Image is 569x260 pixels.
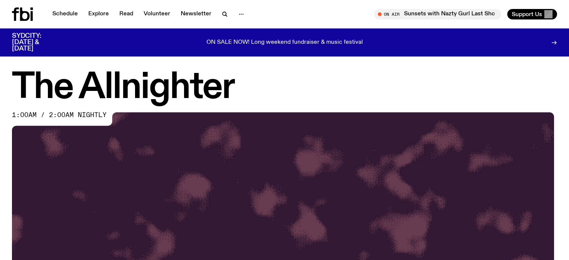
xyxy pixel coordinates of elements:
[139,9,175,19] a: Volunteer
[374,9,501,19] button: On AirSunsets with Nazty Gurl Last Show on the Airwaves!
[512,11,542,18] span: Support Us
[12,71,557,105] h1: The Allnighter
[176,9,216,19] a: Newsletter
[507,9,557,19] button: Support Us
[12,33,60,52] h3: SYDCITY: [DATE] & [DATE]
[12,112,107,118] span: 1:00am / 2:00am nightly
[84,9,113,19] a: Explore
[115,9,138,19] a: Read
[48,9,82,19] a: Schedule
[207,39,363,46] p: ON SALE NOW! Long weekend fundraiser & music festival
